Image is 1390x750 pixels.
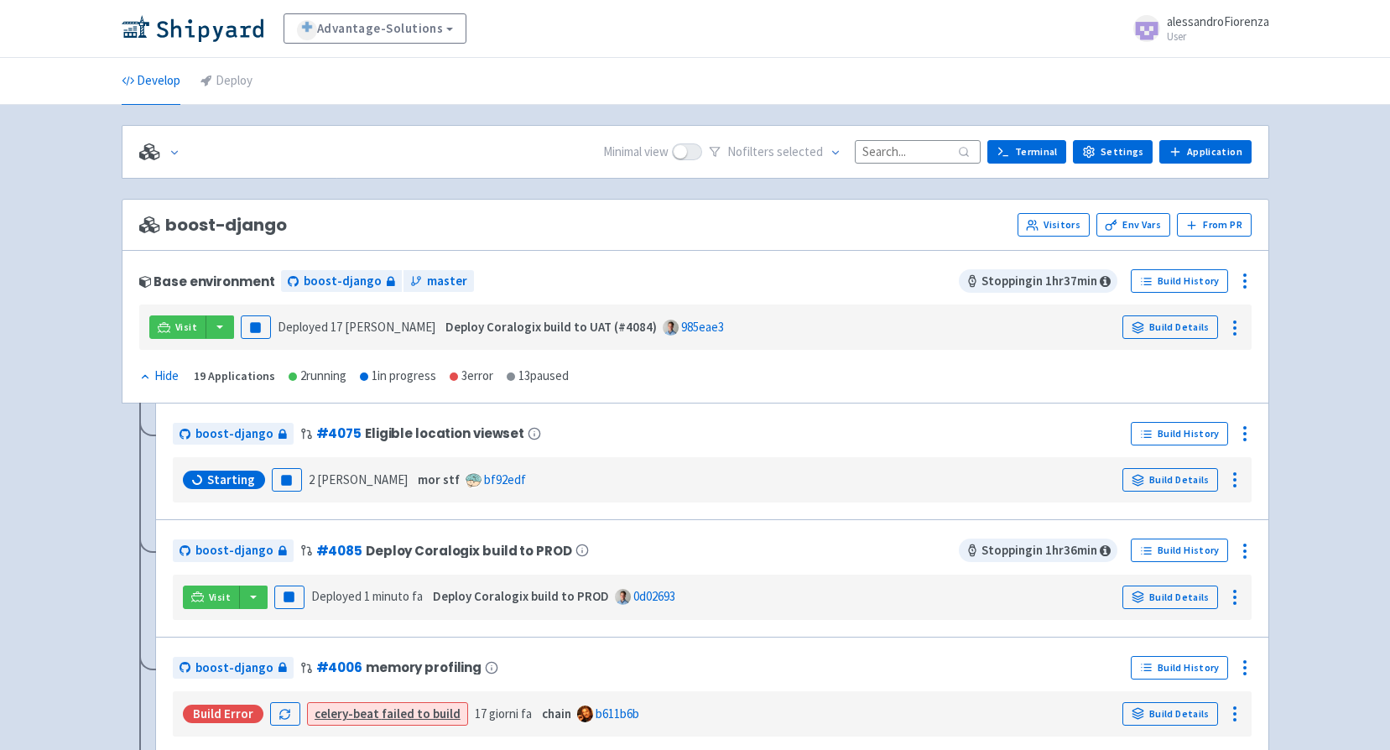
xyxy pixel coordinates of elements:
div: Build Error [183,705,263,723]
div: 1 in progress [360,367,436,386]
a: master [403,270,474,293]
a: Terminal [987,140,1066,164]
button: Pause [272,468,302,492]
span: boost-django [195,541,273,560]
span: boost-django [195,424,273,444]
div: Hide [139,367,179,386]
strong: chain [542,706,571,721]
a: bf92edf [484,471,526,487]
a: Build Details [1122,586,1218,609]
a: Build Details [1122,468,1218,492]
time: 17 [PERSON_NAME] [331,319,435,335]
span: Visit [209,591,231,604]
span: selected [777,143,823,159]
a: Develop [122,58,180,105]
span: Deployed [311,588,423,604]
a: Build History [1131,422,1228,445]
input: Search... [855,140,981,163]
a: #4006 [316,659,362,676]
a: celery-beat failed to build [315,706,461,721]
span: Stopping in 1 hr 37 min [959,269,1117,293]
span: boost-django [304,272,382,291]
strong: Deploy Coralogix build to PROD [433,588,609,604]
time: 2 [PERSON_NAME] [309,471,408,487]
time: 1 minuto fa [364,588,423,604]
button: Hide [139,367,180,386]
strong: mor stf [418,471,460,487]
a: boost-django [173,657,294,680]
span: No filter s [727,143,823,162]
a: alessandroFiorenza User [1123,15,1269,42]
button: From PR [1177,213,1252,237]
a: Build History [1131,269,1228,293]
div: 2 running [289,367,346,386]
a: 985eae3 [681,319,724,335]
span: alessandroFiorenza [1167,13,1269,29]
span: Stopping in 1 hr 36 min [959,539,1117,562]
strong: Deploy Coralogix build to UAT (#4084) [445,319,657,335]
a: Visit [183,586,240,609]
a: Build Details [1122,702,1218,726]
a: boost-django [173,423,294,445]
div: 13 paused [507,367,569,386]
a: #4075 [316,424,362,442]
a: Env Vars [1096,213,1170,237]
a: #4085 [316,542,362,560]
span: boost-django [139,216,287,235]
span: Deploy Coralogix build to PROD [366,544,572,558]
span: Deployed [278,319,435,335]
strong: celery-beat [315,706,379,721]
a: b611b6b [596,706,639,721]
a: boost-django [281,270,402,293]
time: 17 giorni fa [475,706,532,721]
a: boost-django [173,539,294,562]
a: 0d02693 [633,588,675,604]
div: Base environment [139,274,275,289]
a: Visitors [1018,213,1090,237]
a: Advantage-Solutions [284,13,467,44]
span: Minimal view [603,143,669,162]
a: Build History [1131,539,1228,562]
a: Build History [1131,656,1228,680]
img: Shipyard logo [122,15,263,42]
span: Visit [175,320,197,334]
div: 3 error [450,367,493,386]
div: 19 Applications [194,367,275,386]
a: Settings [1073,140,1153,164]
span: Starting [207,471,255,488]
small: User [1167,31,1269,42]
a: Build Details [1122,315,1218,339]
a: Visit [149,315,206,339]
a: Application [1159,140,1251,164]
span: master [427,272,467,291]
span: Eligible location viewset [365,426,524,440]
a: Deploy [200,58,252,105]
span: memory profiling [366,660,482,674]
button: Pause [241,315,271,339]
span: boost-django [195,659,273,678]
button: Pause [274,586,305,609]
